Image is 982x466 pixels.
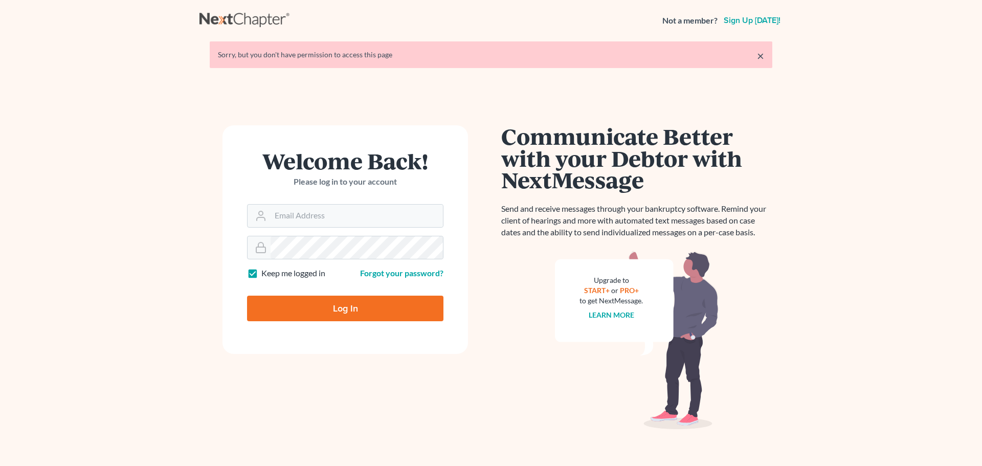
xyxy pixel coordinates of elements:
input: Log In [247,296,443,321]
input: Email Address [271,205,443,227]
div: Upgrade to [579,275,643,285]
span: or [611,286,618,295]
p: Please log in to your account [247,176,443,188]
div: to get NextMessage. [579,296,643,306]
a: PRO+ [620,286,639,295]
a: × [757,50,764,62]
a: Sign up [DATE]! [722,16,783,25]
label: Keep me logged in [261,268,325,279]
p: Send and receive messages through your bankruptcy software. Remind your client of hearings and mo... [501,203,772,238]
div: Sorry, but you don't have permission to access this page [218,50,764,60]
img: nextmessage_bg-59042aed3d76b12b5cd301f8e5b87938c9018125f34e5fa2b7a6b67550977c72.svg [555,251,719,430]
h1: Welcome Back! [247,150,443,172]
strong: Not a member? [662,15,718,27]
a: START+ [584,286,610,295]
a: Learn more [589,310,634,319]
h1: Communicate Better with your Debtor with NextMessage [501,125,772,191]
a: Forgot your password? [360,268,443,278]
